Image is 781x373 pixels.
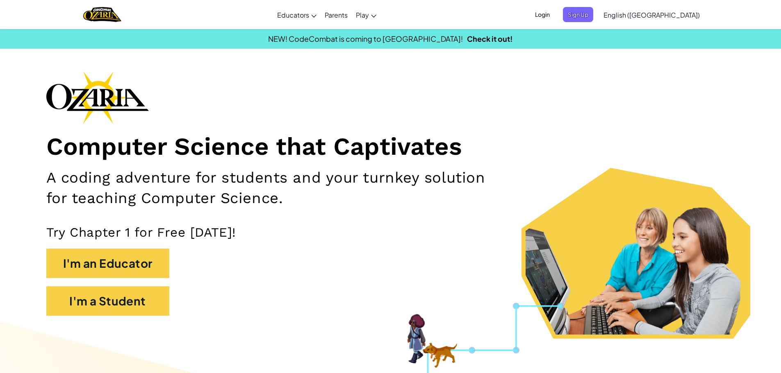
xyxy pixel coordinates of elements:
[46,132,735,162] h1: Computer Science that Captivates
[352,4,380,26] a: Play
[46,286,169,316] button: I'm a Student
[46,167,508,208] h2: A coding adventure for students and your turnkey solution for teaching Computer Science.
[83,6,121,23] img: Home
[83,6,121,23] a: Ozaria by CodeCombat logo
[273,4,321,26] a: Educators
[46,249,169,278] button: I'm an Educator
[46,224,735,240] p: Try Chapter 1 for Free [DATE]!
[599,4,704,26] a: English ([GEOGRAPHIC_DATA])
[563,7,593,22] button: Sign Up
[277,11,309,19] span: Educators
[268,34,463,43] span: NEW! CodeCombat is coming to [GEOGRAPHIC_DATA]!
[321,4,352,26] a: Parents
[603,11,700,19] span: English ([GEOGRAPHIC_DATA])
[46,71,149,124] img: Ozaria branding logo
[530,7,555,22] button: Login
[467,34,513,43] a: Check it out!
[356,11,369,19] span: Play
